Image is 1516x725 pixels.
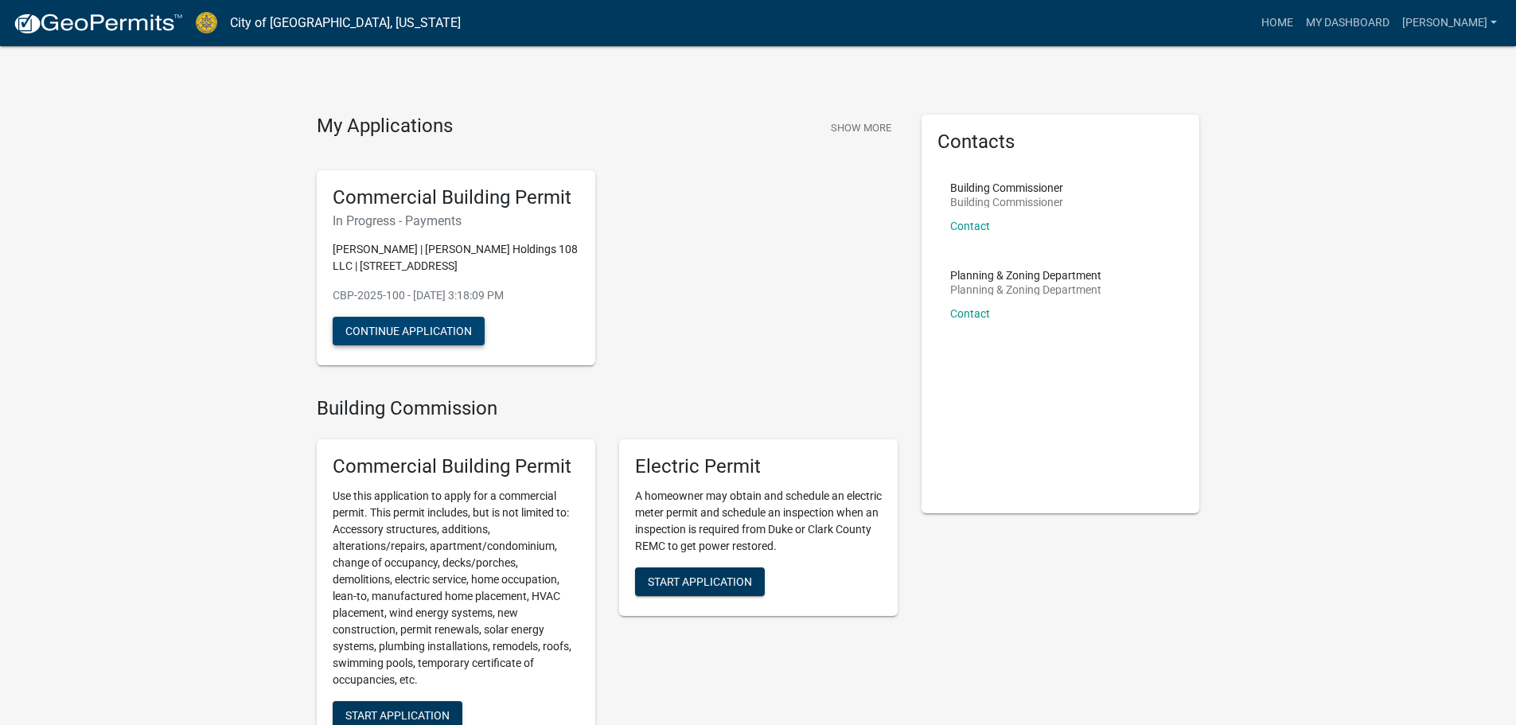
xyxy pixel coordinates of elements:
p: [PERSON_NAME] | [PERSON_NAME] Holdings 108 LLC | [STREET_ADDRESS] [333,241,579,275]
a: [PERSON_NAME] [1396,8,1503,38]
button: Continue Application [333,317,485,345]
p: Planning & Zoning Department [950,284,1101,295]
span: Start Application [648,575,752,588]
h5: Electric Permit [635,455,882,478]
p: Planning & Zoning Department [950,270,1101,281]
h5: Contacts [937,131,1184,154]
p: Building Commissioner [950,182,1063,193]
a: Contact [950,307,990,320]
p: Building Commissioner [950,197,1063,208]
h4: Building Commission [317,397,898,420]
button: Show More [824,115,898,141]
h5: Commercial Building Permit [333,186,579,209]
p: A homeowner may obtain and schedule an electric meter permit and schedule an inspection when an i... [635,488,882,555]
p: Use this application to apply for a commercial permit. This permit includes, but is not limited t... [333,488,579,688]
h5: Commercial Building Permit [333,455,579,478]
p: CBP-2025-100 - [DATE] 3:18:09 PM [333,287,579,304]
a: City of [GEOGRAPHIC_DATA], [US_STATE] [230,10,461,37]
a: Contact [950,220,990,232]
a: My Dashboard [1300,8,1396,38]
button: Start Application [635,567,765,596]
h6: In Progress - Payments [333,213,579,228]
img: City of Jeffersonville, Indiana [196,12,217,33]
span: Start Application [345,709,450,722]
a: Home [1255,8,1300,38]
h4: My Applications [317,115,453,138]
